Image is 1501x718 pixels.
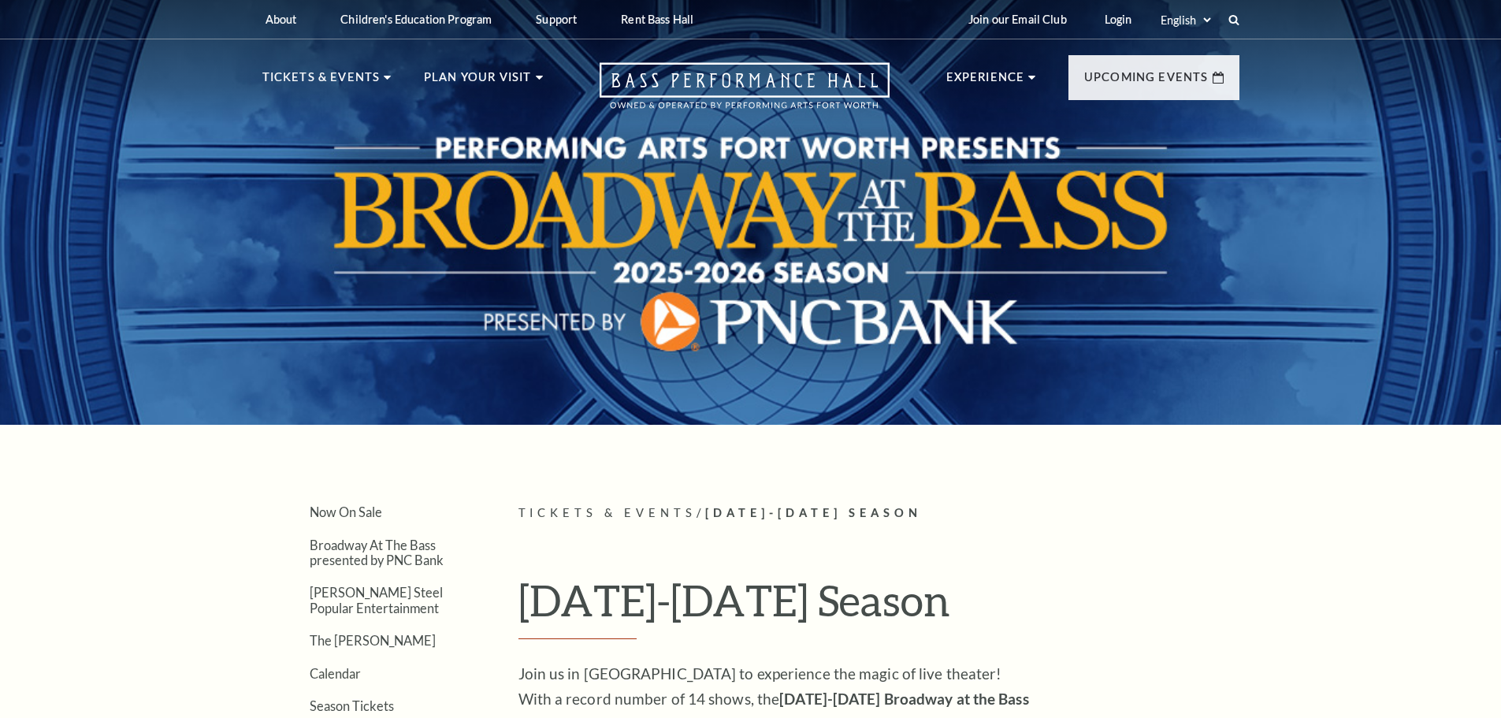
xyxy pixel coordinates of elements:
p: Support [536,13,577,26]
p: Plan Your Visit [424,68,532,96]
p: / [518,504,1239,523]
select: Select: [1157,13,1213,28]
p: Tickets & Events [262,68,381,96]
p: Experience [946,68,1025,96]
p: Children's Education Program [340,13,492,26]
span: [DATE]-[DATE] Season [705,506,922,519]
h1: [DATE]-[DATE] Season [518,575,1239,639]
a: Season Tickets [310,698,394,713]
a: Broadway At The Bass presented by PNC Bank [310,538,444,567]
a: The [PERSON_NAME] [310,633,436,648]
a: Now On Sale [310,504,382,519]
a: Calendar [310,666,361,681]
p: About [266,13,297,26]
span: Tickets & Events [518,506,697,519]
p: Rent Bass Hall [621,13,693,26]
p: Upcoming Events [1084,68,1209,96]
a: [PERSON_NAME] Steel Popular Entertainment [310,585,443,615]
